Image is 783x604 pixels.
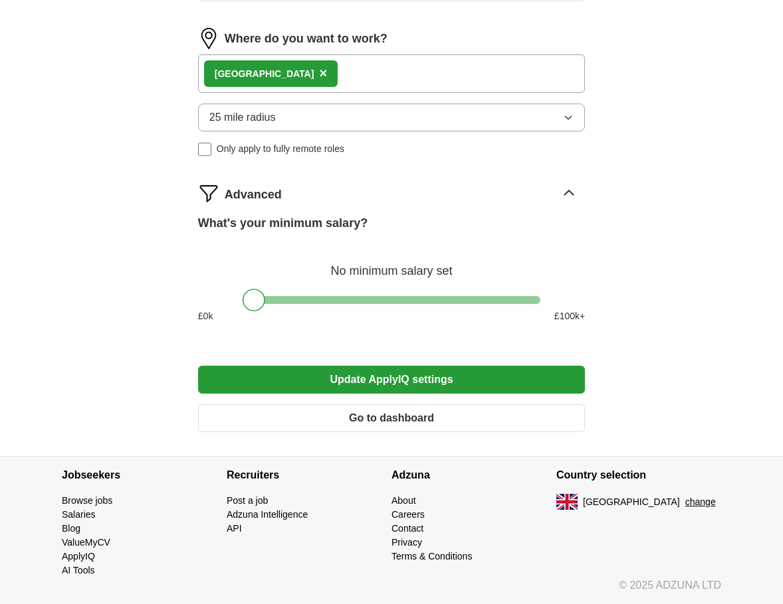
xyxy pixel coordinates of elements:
[225,186,282,204] span: Advanced
[583,495,680,509] span: [GEOGRAPHIC_DATA]
[391,551,472,562] a: Terms & Conditions
[198,104,585,131] button: 25 mile radius
[51,577,732,604] div: © 2025 ADZUNA LTD
[198,404,585,432] button: Go to dashboard
[225,30,388,48] label: Where do you want to work?
[556,457,721,494] h4: Country selection
[62,523,80,534] a: Blog
[62,495,112,506] a: Browse jobs
[556,494,578,510] img: UK flag
[198,366,585,394] button: Update ApplyIQ settings
[217,142,344,156] span: Only apply to fully remote roles
[391,523,423,534] a: Contact
[62,565,95,575] a: AI Tools
[62,551,95,562] a: ApplyIQ
[62,537,110,548] a: ValueMyCV
[198,309,213,323] span: £ 0 k
[319,66,327,80] span: ×
[227,509,308,520] a: Adzuna Intelligence
[685,495,716,509] button: change
[227,523,242,534] a: API
[215,67,314,81] div: [GEOGRAPHIC_DATA]
[198,28,219,49] img: location.png
[198,214,368,232] label: What's your minimum salary?
[198,143,211,156] input: Only apply to fully remote roles
[391,509,425,520] a: Careers
[198,248,585,280] div: No minimum salary set
[391,495,416,506] a: About
[227,495,268,506] a: Post a job
[319,64,327,84] button: ×
[391,537,422,548] a: Privacy
[209,110,276,125] span: 25 mile radius
[62,509,96,520] a: Salaries
[554,309,585,323] span: £ 100 k+
[198,183,219,204] img: filter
